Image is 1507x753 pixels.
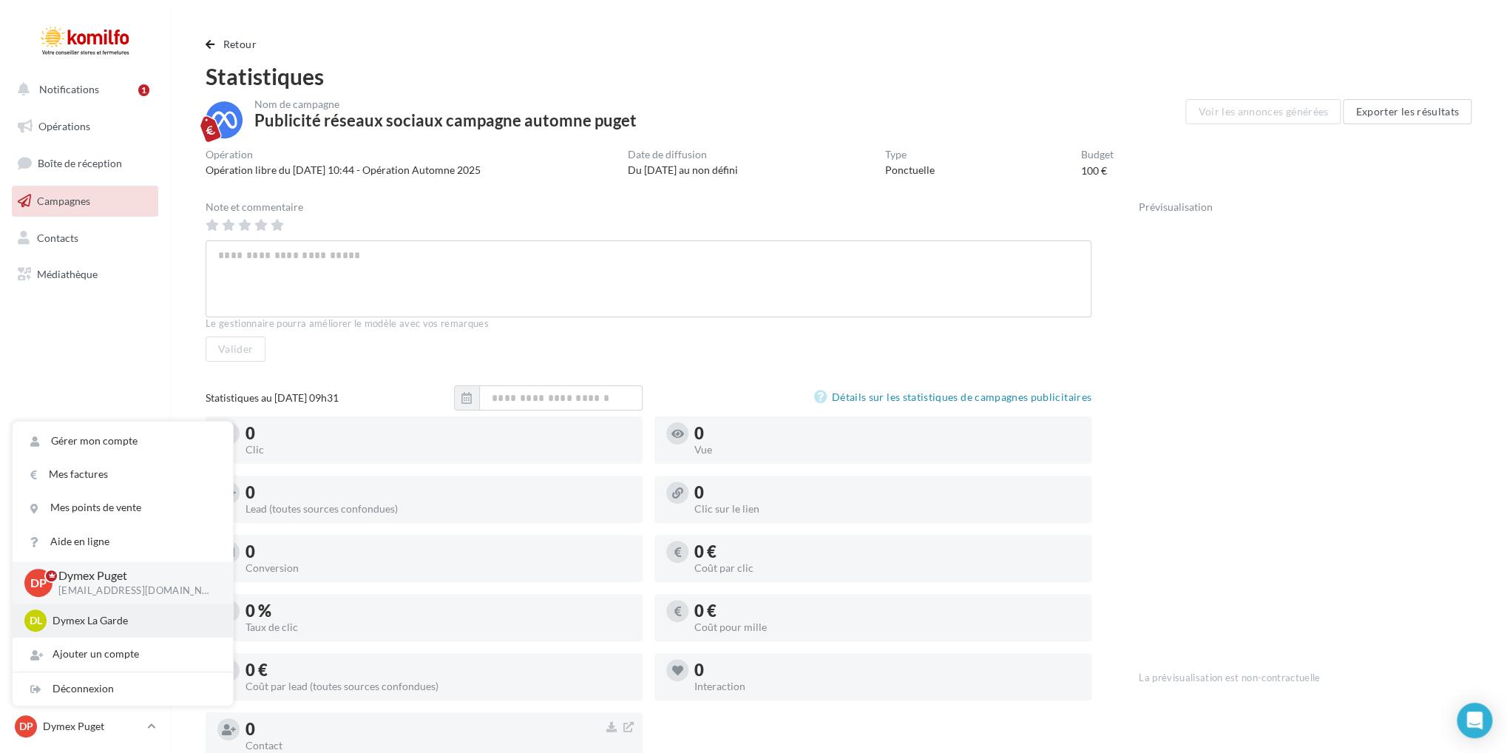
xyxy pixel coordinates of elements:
div: Prévisualisation [1139,202,1472,212]
div: Coût pour mille [694,622,1080,632]
div: 0 [694,425,1080,442]
a: Médiathèque [9,259,161,290]
div: Opération [206,149,481,160]
div: 0 € [694,544,1080,560]
div: Statistiques [206,65,1472,87]
button: Exporter les résultats [1343,99,1472,124]
a: Opérations [9,111,161,142]
div: Opération libre du [DATE] 10:44 - Opération Automne 2025 [206,163,481,178]
div: Vue [694,445,1080,455]
div: 0 [245,721,631,737]
a: Boîte de réception [9,147,161,179]
div: Ajouter un compte [13,638,233,671]
span: DP [30,574,47,591]
div: Statistiques au [DATE] 09h31 [206,391,454,405]
span: Campagnes [37,195,90,207]
div: La prévisualisation est non-contractuelle [1139,666,1472,685]
div: 0 [694,484,1080,501]
p: [EMAIL_ADDRESS][DOMAIN_NAME] [58,584,209,598]
div: Coût par clic [694,563,1080,573]
div: Budget [1081,149,1114,160]
div: 0 € [694,603,1080,619]
div: 0 [245,544,631,560]
div: Ponctuelle [884,163,934,178]
div: 0 [245,484,631,501]
div: Clic sur le lien [694,504,1080,514]
a: Détails sur les statistiques de campagnes publicitaires [814,388,1091,406]
div: Lead (toutes sources confondues) [245,504,631,514]
span: Contacts [37,231,78,243]
div: Type [884,149,934,160]
a: Gérer mon compte [13,425,233,458]
div: Date de diffusion [628,149,738,160]
span: DP [19,719,33,734]
div: Contact [245,740,631,751]
div: Du [DATE] au non défini [628,163,738,178]
div: Coût par lead (toutes sources confondues) [245,681,631,692]
div: Le gestionnaire pourra améliorer le modèle avec vos remarques [206,317,1091,331]
div: Open Intercom Messenger [1457,703,1492,738]
div: Taux de clic [245,622,631,632]
div: Nom de campagne [254,99,637,109]
div: Publicité réseaux sociaux campagne automne puget [254,112,637,129]
button: Notifications 1 [9,74,155,105]
div: Note et commentaire [206,202,1091,212]
a: Aide en ligne [13,525,233,558]
p: Dymex Puget [43,719,141,734]
div: Clic [245,445,631,455]
span: Opérations [38,120,90,132]
span: Retour [223,38,257,50]
div: Conversion [245,563,631,573]
span: Notifications [39,83,99,95]
span: DL [30,613,42,628]
a: Campagnes [9,186,161,217]
p: Dymex La Garde [53,613,215,628]
div: 100 € [1081,163,1107,178]
div: 0 % [245,603,631,619]
div: Interaction [694,681,1080,692]
a: Contacts [9,223,161,254]
div: 0 [245,425,631,442]
span: Boîte de réception [38,157,122,169]
a: DP Dymex Puget [12,712,158,740]
a: Mes factures [13,458,233,491]
div: 0 € [245,662,631,678]
a: Mes points de vente [13,491,233,524]
div: 0 [694,662,1080,678]
div: Déconnexion [13,672,233,706]
p: Dymex Puget [58,567,209,584]
div: 1 [138,84,149,96]
button: Voir les annonces générées [1185,99,1341,124]
button: Retour [206,36,263,53]
button: Valider [206,337,265,362]
span: Médiathèque [37,268,98,280]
